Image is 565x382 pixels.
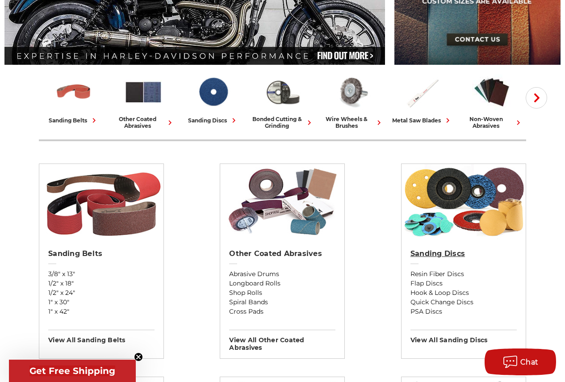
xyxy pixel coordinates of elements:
a: Spiral Bands [229,298,335,307]
a: Resin Fiber Discs [410,269,517,279]
a: non-woven abrasives [460,73,523,129]
a: 3/8" x 13" [48,269,155,279]
span: Get Free Shipping [29,365,115,376]
h2: Sanding Belts [48,249,155,258]
a: Shop Rolls [229,288,335,298]
img: Sanding Belts [54,73,93,111]
img: Metal Saw Blades [402,73,442,111]
h2: Other Coated Abrasives [229,249,335,258]
a: Hook & Loop Discs [410,288,517,298]
img: Sanding Belts [39,164,163,240]
a: 1/2" x 18" [48,279,155,288]
a: bonded cutting & grinding [251,73,314,129]
a: metal saw blades [391,73,453,125]
div: other coated abrasives [112,116,175,129]
img: Sanding Discs [193,73,233,111]
img: Bonded Cutting & Grinding [263,73,302,111]
a: wire wheels & brushes [321,73,384,129]
img: Other Coated Abrasives [124,73,163,111]
button: Chat [485,348,556,375]
div: bonded cutting & grinding [251,116,314,129]
a: 1" x 30" [48,298,155,307]
div: wire wheels & brushes [321,116,384,129]
a: 1" x 42" [48,307,155,316]
a: other coated abrasives [112,73,175,129]
a: PSA Discs [410,307,517,316]
a: Flap Discs [410,279,517,288]
h3: View All sanding belts [48,330,155,344]
div: sanding belts [49,116,99,125]
div: sanding discs [188,116,239,125]
h2: Sanding Discs [410,249,517,258]
a: Quick Change Discs [410,298,517,307]
a: Abrasive Drums [229,269,335,279]
div: non-woven abrasives [460,116,523,129]
button: Next [526,87,547,109]
img: Other Coated Abrasives [220,164,344,240]
h3: View All sanding discs [410,330,517,344]
a: 1/2" x 24" [48,288,155,298]
a: Cross Pads [229,307,335,316]
div: Get Free ShippingClose teaser [9,360,136,382]
img: Non-woven Abrasives [472,73,511,111]
a: sanding discs [182,73,244,125]
a: Longboard Rolls [229,279,335,288]
a: sanding belts [42,73,105,125]
img: Wire Wheels & Brushes [333,73,372,111]
button: Close teaser [134,353,143,361]
h3: View All other coated abrasives [229,330,335,352]
div: metal saw blades [392,116,452,125]
img: Sanding Discs [402,164,526,240]
span: Chat [520,358,539,366]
